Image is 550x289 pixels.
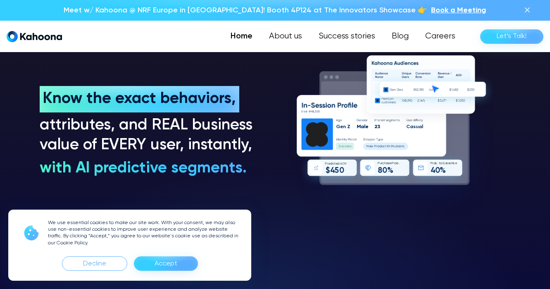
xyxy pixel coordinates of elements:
[327,162,328,165] text: r
[318,110,320,113] text: 0
[367,145,369,148] text: N
[328,162,330,165] text: e
[397,145,398,148] text: i
[451,162,452,165] text: r
[432,162,433,165] text: r
[337,162,339,165] text: d
[378,162,379,165] text: P
[40,116,257,155] h3: attributes, and REAL business value of EVERY user, instantly,
[338,145,351,148] g: Success
[389,145,390,148] text: n
[389,162,391,165] text: e
[431,5,486,16] a: Book a Meeting
[387,167,393,175] g: %
[421,124,423,129] text: l
[344,145,346,148] text: c
[480,29,543,44] a: Let’s Talk!
[390,145,392,148] text: t
[357,124,361,129] text: M
[48,220,241,246] p: We use essential cookies to make our site work. With your consent, we may also use non-essential ...
[382,162,384,165] text: c
[440,162,442,165] text: o
[342,162,345,165] text: O
[413,124,416,129] text: s
[497,30,527,43] div: Let’s Talk!
[406,124,410,129] text: C
[348,145,350,148] text: s
[314,110,315,113] text: ,
[371,145,373,148] text: w
[443,162,444,165] text: S
[330,162,332,165] text: d
[381,145,383,148] text: u
[83,257,106,270] div: Decline
[402,145,404,148] text: s
[394,145,395,148] text: u
[317,110,318,113] text: 2
[431,167,440,175] g: 40
[446,162,448,165] text: b
[340,162,342,165] text: A
[340,145,342,148] text: u
[222,28,261,45] a: Home
[435,162,437,165] text: b
[339,167,344,175] text: 0
[386,162,388,165] text: a
[401,145,402,148] text: t
[435,167,440,175] text: 0
[419,124,422,129] text: a
[40,159,247,179] h3: with AI predictive segments.
[453,162,455,165] text: b
[395,145,397,148] text: s
[430,162,432,165] text: P
[336,124,350,129] g: Gen Z
[431,167,436,175] text: 4
[7,31,62,43] a: home
[374,145,376,148] text: P
[385,145,386,148] text: t
[340,124,343,129] text: e
[364,124,365,129] text: l
[410,124,413,129] text: a
[374,124,377,129] text: 2
[387,145,388,148] text: E
[365,124,368,129] text: e
[303,110,305,113] text: s
[334,162,336,165] text: t
[357,124,369,129] g: Male
[417,28,464,45] a: Careers
[336,124,340,129] text: G
[382,167,387,175] text: 0
[440,167,446,175] g: %
[438,162,440,165] text: t
[347,124,350,129] text: Z
[325,162,347,165] g: Predicted AOV
[384,162,386,165] text: h
[452,162,453,165] text: i
[415,124,418,129] text: u
[430,162,457,165] g: Prob. to Subscribe
[392,162,393,165] text: P
[455,162,457,165] text: e
[377,124,380,129] text: 3
[134,256,198,271] div: Accept
[307,110,308,113] text: r
[333,162,334,165] text: c
[155,257,177,270] div: Accept
[301,110,320,113] g: User #48,520
[325,167,330,175] text: $
[398,162,399,165] text: .
[400,145,402,148] text: s
[383,28,417,45] a: Blog
[379,162,381,165] text: u
[346,145,349,148] text: e
[383,145,385,148] text: c
[361,124,364,129] text: a
[62,256,127,271] div: Decline
[376,145,377,148] text: r
[330,167,344,175] g: 450
[379,145,381,148] text: d
[305,110,307,113] text: e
